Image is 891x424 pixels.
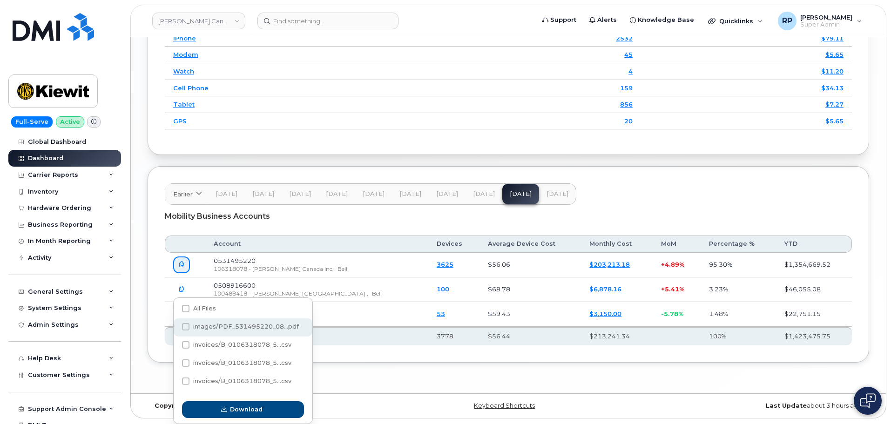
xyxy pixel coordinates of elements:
[214,257,256,264] span: 0531495220
[661,310,683,317] span: -5.78%
[165,205,852,228] div: Mobility Business Accounts
[173,51,198,58] a: Modem
[230,405,263,414] span: Download
[173,34,196,42] a: iPhone
[665,285,684,293] span: 5.41%
[182,379,291,386] span: invoices/B_0106318078_531495220_25072025_DTL.csv
[776,253,852,277] td: $1,354,669.52
[428,236,479,252] th: Devices
[479,302,581,327] td: $59.43
[550,15,576,25] span: Support
[536,11,583,29] a: Support
[173,67,194,75] a: Watch
[193,377,291,384] span: invoices/B_0106318078_5...csv
[800,13,852,21] span: [PERSON_NAME]
[665,261,684,268] span: 4.89%
[252,190,274,198] span: [DATE]
[766,402,807,409] strong: Last Update
[214,265,334,272] span: 106318078 - [PERSON_NAME] Canada Inc,
[337,265,347,272] span: Bell
[173,84,209,92] a: Cell Phone
[289,190,311,198] span: [DATE]
[372,290,382,297] span: Bell
[193,305,216,312] span: All Files
[473,190,495,198] span: [DATE]
[581,236,652,252] th: Monthly Cost
[589,310,621,317] a: $3,150.00
[623,11,701,29] a: Knowledge Base
[860,393,876,408] img: Open chat
[821,67,844,75] a: $11.20
[701,327,776,345] th: 100%
[173,101,195,108] a: Tablet
[428,327,479,345] th: 3778
[620,101,633,108] a: 856
[399,190,421,198] span: [DATE]
[479,253,581,277] td: $56.06
[702,12,769,30] div: Quicklinks
[152,13,245,29] a: Kiewit Canada Inc
[771,12,869,30] div: Ryan Partack
[620,84,633,92] a: 159
[182,401,304,418] button: Download
[326,190,348,198] span: [DATE]
[155,402,188,409] strong: Copyright
[776,327,852,345] th: $1,423,475.75
[148,402,388,410] div: MyServe [DATE]–[DATE]
[825,117,844,125] a: $5.65
[583,11,623,29] a: Alerts
[589,285,621,293] a: $6,878.16
[589,261,630,268] a: $203,213.18
[479,327,581,345] th: $56.44
[216,190,237,198] span: [DATE]
[821,34,844,42] a: $79.11
[479,277,581,302] td: $68.78
[474,402,535,409] a: Keyboard Shortcuts
[701,302,776,327] td: 1.48%
[821,84,844,92] a: $34.13
[624,117,633,125] a: 20
[214,290,368,297] span: 100488418 - [PERSON_NAME] [GEOGRAPHIC_DATA] ,
[776,277,852,302] td: $46,055.08
[547,190,568,198] span: [DATE]
[782,15,792,27] span: RP
[437,310,445,317] a: 53
[825,51,844,58] a: $5.65
[719,17,753,25] span: Quicklinks
[193,323,299,330] span: images/PDF_531495220_08...pdf
[624,51,633,58] a: 45
[661,261,665,268] span: +
[701,277,776,302] td: 3.23%
[182,325,299,332] span: images/PDF_531495220_089_0000000000.pdf
[616,34,633,42] a: 2532
[173,117,187,125] a: GPS
[776,236,852,252] th: YTD
[638,15,694,25] span: Knowledge Base
[205,236,428,252] th: Account
[182,361,291,368] span: invoices/B_0106318078_531495220_25072025_MOB.csv
[776,302,852,327] td: $22,751.15
[825,101,844,108] a: $7.27
[479,236,581,252] th: Average Device Cost
[173,190,193,199] span: Earlier
[628,402,869,410] div: about 3 hours ago
[597,15,617,25] span: Alerts
[165,184,208,204] a: Earlier
[800,21,852,28] span: Super Admin
[193,341,291,348] span: invoices/B_0106318078_5...csv
[436,190,458,198] span: [DATE]
[653,236,701,252] th: MoM
[701,253,776,277] td: 95.30%
[701,236,776,252] th: Percentage %
[628,67,633,75] a: 4
[581,327,652,345] th: $213,241.34
[214,282,256,289] span: 0508916600
[437,285,449,293] a: 100
[193,359,291,366] span: invoices/B_0106318078_5...csv
[437,261,453,268] a: 3625
[257,13,398,29] input: Find something...
[182,343,291,350] span: invoices/B_0106318078_531495220_25072025_ACC.csv
[661,285,665,293] span: +
[363,190,385,198] span: [DATE]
